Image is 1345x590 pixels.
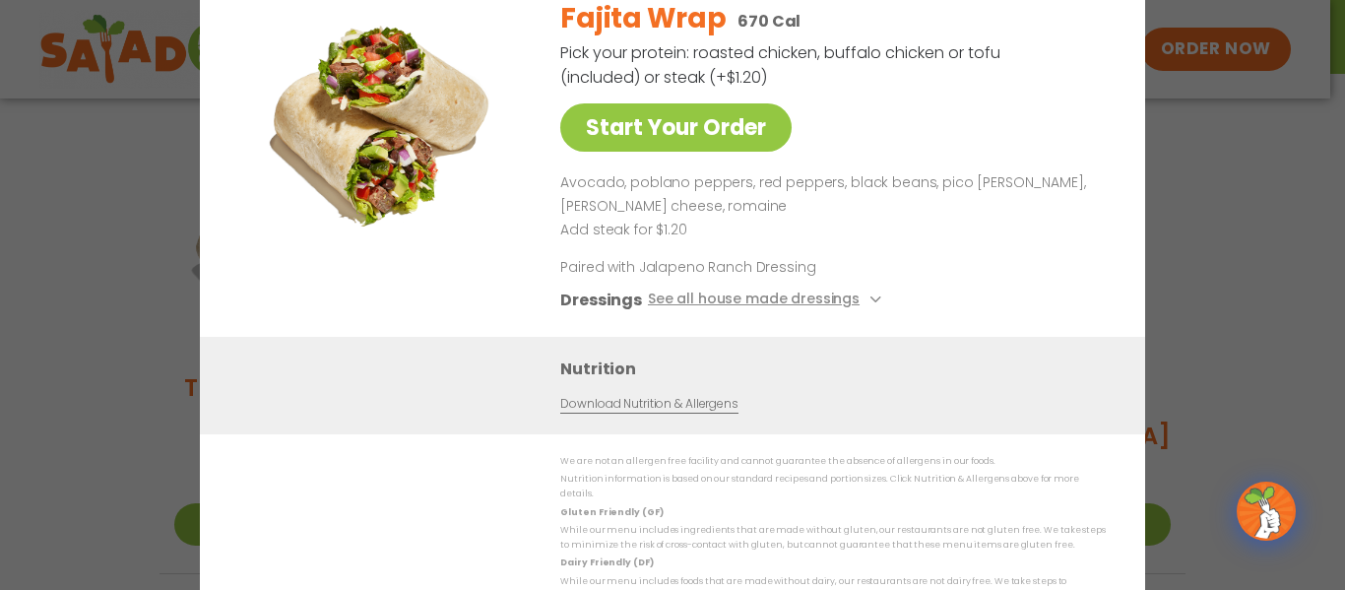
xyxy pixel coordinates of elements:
h3: Nutrition [560,357,1116,381]
p: Nutrition information is based on our standard recipes and portion sizes. Click Nutrition & Aller... [560,472,1106,502]
p: 670 Cal [737,9,801,33]
img: wpChatIcon [1239,484,1294,539]
p: Paired with Jalapeno Ranch Dressing [560,257,925,278]
strong: Gluten Friendly (GF) [560,505,663,517]
div: Page 1 [560,171,1098,241]
button: See all house made dressings [648,288,887,312]
h3: Dressings [560,288,642,312]
a: Download Nutrition & Allergens [560,395,737,414]
strong: Dairy Friendly (DF) [560,557,653,568]
p: Avocado, poblano peppers, red peppers, black beans, pico [PERSON_NAME], [PERSON_NAME] cheese, rom... [560,171,1098,219]
p: While our menu includes ingredients that are made without gluten, our restaurants are not gluten ... [560,523,1106,554]
p: We are not an allergen free facility and cannot guarantee the absence of allergens in our foods. [560,453,1106,468]
p: Add steak for $1.20 [560,218,1098,241]
a: Start Your Order [560,103,792,152]
p: Pick your protein: roasted chicken, buffalo chicken or tofu (included) or steak (+$1.20) [560,40,1003,90]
